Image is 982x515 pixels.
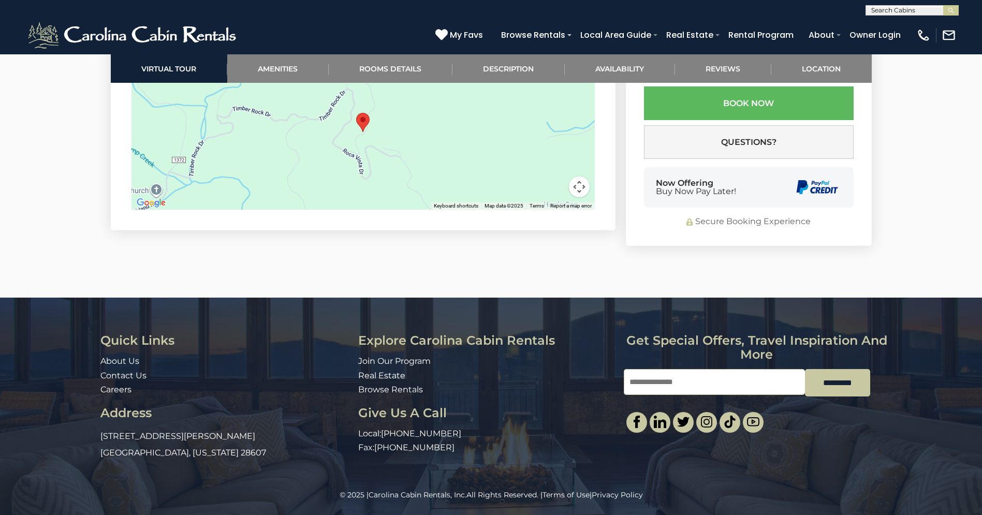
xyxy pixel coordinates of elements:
[661,26,719,44] a: Real Estate
[358,371,405,380] a: Real Estate
[677,416,690,428] img: twitter-single.svg
[358,442,616,454] p: Fax:
[23,490,959,500] p: All Rights Reserved. | |
[550,203,592,209] a: Report a map error
[844,26,906,44] a: Owner Login
[329,54,452,83] a: Rooms Details
[656,187,736,196] span: Buy Now Pay Later!
[26,20,241,51] img: White-1-2.png
[485,203,523,209] span: Map data ©2025
[654,416,666,428] img: linkedin-single.svg
[747,416,759,428] img: youtube-light.svg
[644,125,854,159] button: Questions?
[771,54,872,83] a: Location
[435,28,486,42] a: My Favs
[496,26,570,44] a: Browse Rentals
[369,490,466,499] a: Carolina Cabin Rentals, Inc.
[100,371,146,380] a: Contact Us
[530,203,544,209] a: Terms (opens in new tab)
[631,416,643,428] img: facebook-single.svg
[100,428,350,461] p: [STREET_ADDRESS][PERSON_NAME] [GEOGRAPHIC_DATA], [US_STATE] 28607
[575,26,656,44] a: Local Area Guide
[111,54,227,83] a: Virtual Tour
[358,334,616,347] h3: Explore Carolina Cabin Rentals
[543,490,590,499] a: Terms of Use
[700,416,713,428] img: instagram-single.svg
[340,490,466,499] span: © 2025 |
[227,54,329,83] a: Amenities
[644,216,854,228] div: Secure Booking Experience
[358,428,616,440] p: Local:
[434,202,478,210] button: Keyboard shortcuts
[358,406,616,420] h3: Give Us A Call
[916,28,931,42] img: phone-regular-white.png
[624,334,889,361] h3: Get special offers, travel inspiration and more
[569,176,590,197] button: Map camera controls
[656,179,736,196] div: Now Offering
[724,416,736,428] img: tiktok.svg
[100,406,350,420] h3: Address
[675,54,771,83] a: Reviews
[134,196,168,210] a: Open this area in Google Maps (opens a new window)
[134,196,168,210] img: Google
[723,26,799,44] a: Rental Program
[942,28,956,42] img: mail-regular-white.png
[803,26,840,44] a: About
[450,28,483,41] span: My Favs
[374,443,455,452] a: [PHONE_NUMBER]
[100,334,350,347] h3: Quick Links
[100,356,139,366] a: About Us
[100,385,131,394] a: Careers
[358,385,423,394] a: Browse Rentals
[358,356,431,366] a: Join Our Program
[644,86,854,120] button: Book Now
[565,54,675,83] a: Availability
[452,54,565,83] a: Description
[381,429,461,438] a: [PHONE_NUMBER]
[592,490,643,499] a: Privacy Policy
[356,113,370,132] div: Winterfell Lodge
